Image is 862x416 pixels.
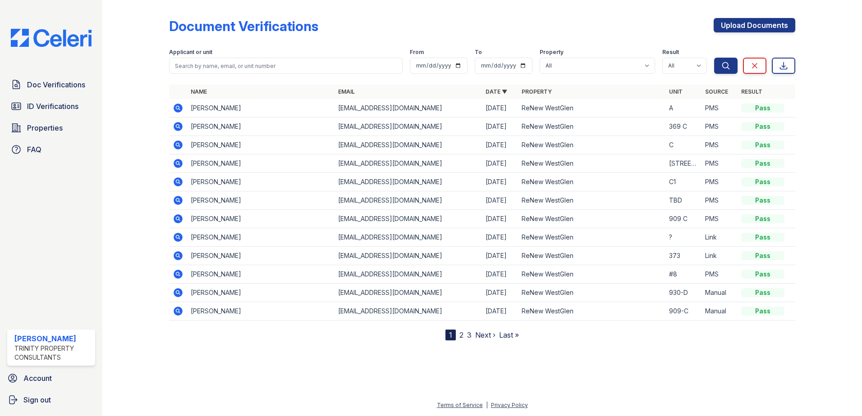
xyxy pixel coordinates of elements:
[187,154,335,173] td: [PERSON_NAME]
[662,49,679,56] label: Result
[702,302,738,321] td: Manual
[741,159,784,168] div: Pass
[741,104,784,113] div: Pass
[518,210,665,228] td: ReNew WestGlen
[187,265,335,284] td: [PERSON_NAME]
[335,154,482,173] td: [EMAIL_ADDRESS][DOMAIN_NAME]
[23,373,52,384] span: Account
[665,228,702,247] td: ?
[665,118,702,136] td: 369 C
[169,58,403,74] input: Search by name, email, or unit number
[482,154,518,173] td: [DATE]
[335,136,482,154] td: [EMAIL_ADDRESS][DOMAIN_NAME]
[187,136,335,154] td: [PERSON_NAME]
[169,18,318,34] div: Document Verifications
[187,118,335,136] td: [PERSON_NAME]
[665,284,702,302] td: 930-D
[4,391,99,409] a: Sign out
[335,210,482,228] td: [EMAIL_ADDRESS][DOMAIN_NAME]
[741,233,784,242] div: Pass
[7,76,95,94] a: Doc Verifications
[665,136,702,154] td: C
[445,330,456,340] div: 1
[27,144,41,155] span: FAQ
[335,173,482,191] td: [EMAIL_ADDRESS][DOMAIN_NAME]
[187,228,335,247] td: [PERSON_NAME]
[27,101,78,112] span: ID Verifications
[518,173,665,191] td: ReNew WestGlen
[335,302,482,321] td: [EMAIL_ADDRESS][DOMAIN_NAME]
[714,18,795,32] a: Upload Documents
[518,154,665,173] td: ReNew WestGlen
[665,247,702,265] td: 373
[518,118,665,136] td: ReNew WestGlen
[741,288,784,297] div: Pass
[741,270,784,279] div: Pass
[187,173,335,191] td: [PERSON_NAME]
[475,330,495,339] a: Next ›
[702,228,738,247] td: Link
[4,29,99,47] img: CE_Logo_Blue-a8612792a0a2168367f1c8372b55b34899dd931a85d93a1a3d3e32e68fde9ad4.png
[187,284,335,302] td: [PERSON_NAME]
[741,196,784,205] div: Pass
[482,136,518,154] td: [DATE]
[335,228,482,247] td: [EMAIL_ADDRESS][DOMAIN_NAME]
[702,210,738,228] td: PMS
[7,97,95,115] a: ID Verifications
[702,173,738,191] td: PMS
[741,88,762,95] a: Result
[518,99,665,118] td: ReNew WestGlen
[482,118,518,136] td: [DATE]
[7,140,95,158] a: FAQ
[518,265,665,284] td: ReNew WestGlen
[518,302,665,321] td: ReNew WestGlen
[191,88,207,95] a: Name
[187,247,335,265] td: [PERSON_NAME]
[665,154,702,173] td: [STREET_ADDRESS]
[705,88,728,95] a: Source
[741,177,784,186] div: Pass
[437,402,483,408] a: Terms of Service
[741,214,784,223] div: Pass
[702,265,738,284] td: PMS
[702,247,738,265] td: Link
[665,210,702,228] td: 909 C
[482,210,518,228] td: [DATE]
[169,49,212,56] label: Applicant or unit
[467,330,472,339] a: 3
[335,284,482,302] td: [EMAIL_ADDRESS][DOMAIN_NAME]
[482,265,518,284] td: [DATE]
[741,140,784,149] div: Pass
[665,191,702,210] td: TBD
[518,284,665,302] td: ReNew WestGlen
[702,118,738,136] td: PMS
[482,284,518,302] td: [DATE]
[702,136,738,154] td: PMS
[482,99,518,118] td: [DATE]
[669,88,683,95] a: Unit
[27,122,63,133] span: Properties
[702,154,738,173] td: PMS
[187,191,335,210] td: [PERSON_NAME]
[665,265,702,284] td: #8
[665,173,702,191] td: C1
[187,210,335,228] td: [PERSON_NAME]
[702,284,738,302] td: Manual
[410,49,424,56] label: From
[7,119,95,137] a: Properties
[540,49,564,56] label: Property
[665,302,702,321] td: 909-C
[14,333,92,344] div: [PERSON_NAME]
[335,247,482,265] td: [EMAIL_ADDRESS][DOMAIN_NAME]
[27,79,85,90] span: Doc Verifications
[338,88,355,95] a: Email
[518,191,665,210] td: ReNew WestGlen
[665,99,702,118] td: A
[23,394,51,405] span: Sign out
[482,191,518,210] td: [DATE]
[475,49,482,56] label: To
[741,251,784,260] div: Pass
[518,247,665,265] td: ReNew WestGlen
[491,402,528,408] a: Privacy Policy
